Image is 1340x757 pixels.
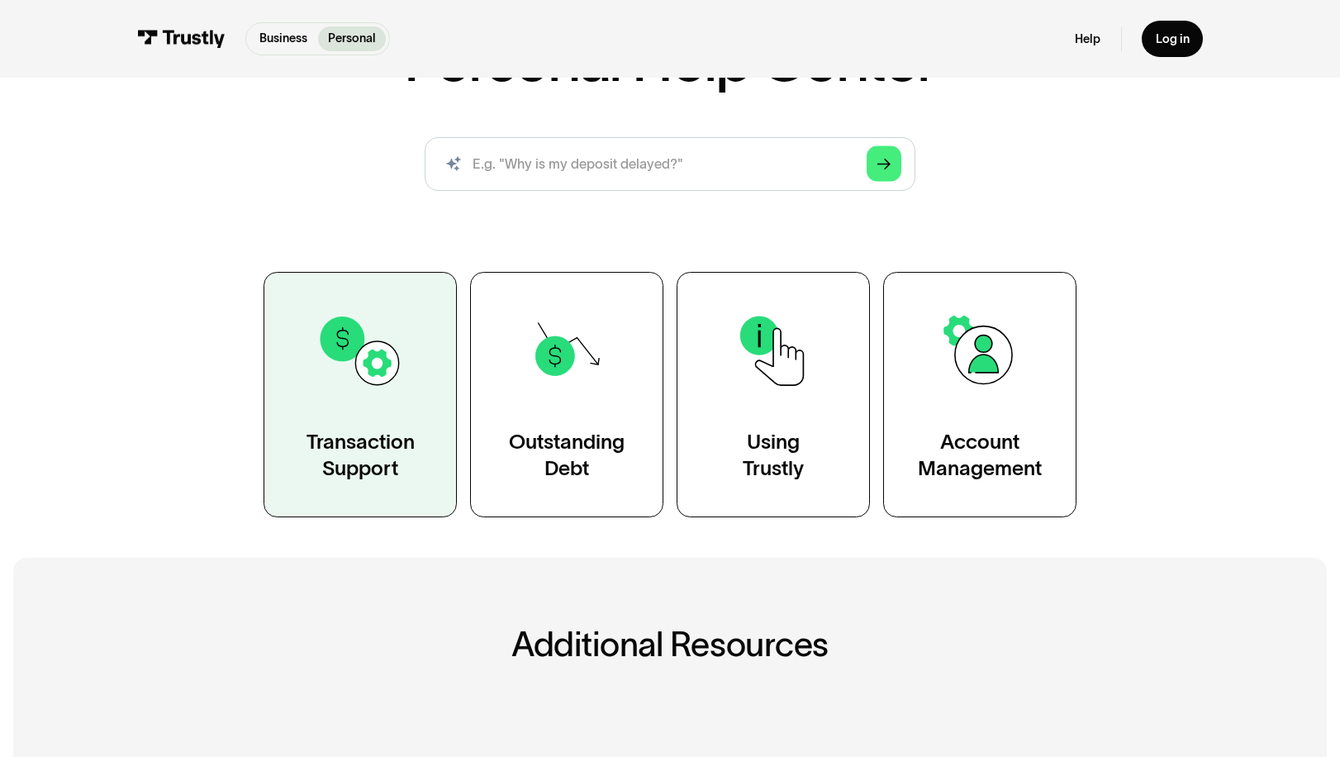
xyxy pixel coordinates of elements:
p: Personal [328,30,376,48]
form: Search [425,137,915,192]
div: Outstanding Debt [509,429,625,483]
a: OutstandingDebt [470,272,663,517]
a: UsingTrustly [677,272,870,517]
a: Business [249,26,318,51]
a: Help [1075,31,1100,47]
div: Using Trustly [743,429,804,483]
a: TransactionSupport [264,272,457,517]
h1: Personal Help Center [404,31,935,90]
a: Log in [1142,21,1203,56]
input: search [425,137,915,192]
div: Log in [1156,31,1190,47]
a: AccountManagement [883,272,1076,517]
div: Account Management [918,429,1042,483]
img: Trustly Logo [137,30,225,49]
p: Business [259,30,307,48]
a: Personal [318,26,387,51]
h2: Additional Resources [179,626,1160,663]
div: Transaction Support [306,429,415,483]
